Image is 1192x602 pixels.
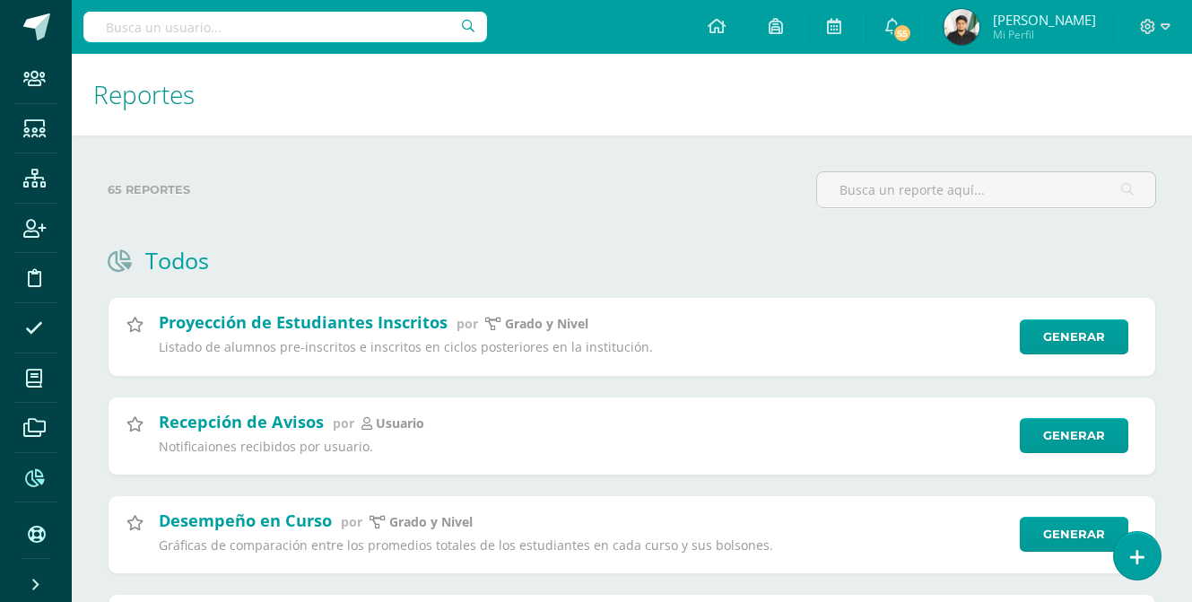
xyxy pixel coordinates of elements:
[145,245,209,275] h1: Todos
[159,510,332,531] h2: Desempeño en Curso
[376,415,424,432] p: Usuario
[93,77,195,111] span: Reportes
[1020,418,1128,453] a: Generar
[333,414,354,432] span: por
[944,9,979,45] img: 333b0b311e30b8d47132d334b2cfd205.png
[159,537,1008,554] p: Gráficas de comparación entre los promedios totales de los estudiantes en cada curso y sus bolsones.
[457,315,478,332] span: por
[993,11,1096,29] span: [PERSON_NAME]
[159,311,448,333] h2: Proyección de Estudiantes Inscritos
[817,172,1155,207] input: Busca un reporte aquí...
[108,171,802,208] label: 65 reportes
[159,411,324,432] h2: Recepción de Avisos
[505,316,588,332] p: Grado y Nivel
[892,23,912,43] span: 55
[83,12,487,42] input: Busca un usuario...
[1020,517,1128,552] a: Generar
[341,513,362,530] span: por
[389,514,473,530] p: Grado y Nivel
[159,439,1008,455] p: Notificaiones recibidos por usuario.
[159,339,1008,355] p: Listado de alumnos pre-inscritos e inscritos en ciclos posteriores en la institución.
[1020,319,1128,354] a: Generar
[993,27,1096,42] span: Mi Perfil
